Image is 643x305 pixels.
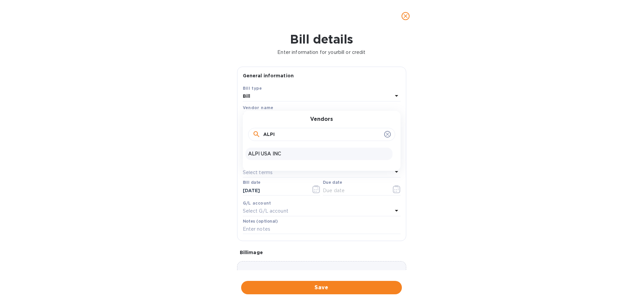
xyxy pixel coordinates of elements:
input: Enter notes [243,224,401,234]
b: Bill [243,93,251,99]
b: General information [243,73,294,78]
p: Select vendor name [243,112,290,119]
button: Save [241,281,402,294]
p: ALPI USA INC [248,150,390,157]
h1: Bill details [5,32,638,46]
label: Notes (optional) [243,219,278,223]
input: Due date [323,185,386,196]
span: Save [246,284,397,292]
p: Bill image [240,249,404,256]
b: Vendor name [243,105,274,110]
p: Enter information for your bill or credit [5,49,638,56]
input: Search [263,130,381,140]
b: G/L account [243,201,271,206]
label: Bill date [243,181,261,185]
input: Select date [243,185,306,196]
label: Due date [323,181,342,185]
p: Select G/L account [243,208,288,215]
p: Select terms [243,169,273,176]
button: close [398,8,414,24]
b: Bill type [243,86,262,91]
h3: Vendors [310,116,333,123]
